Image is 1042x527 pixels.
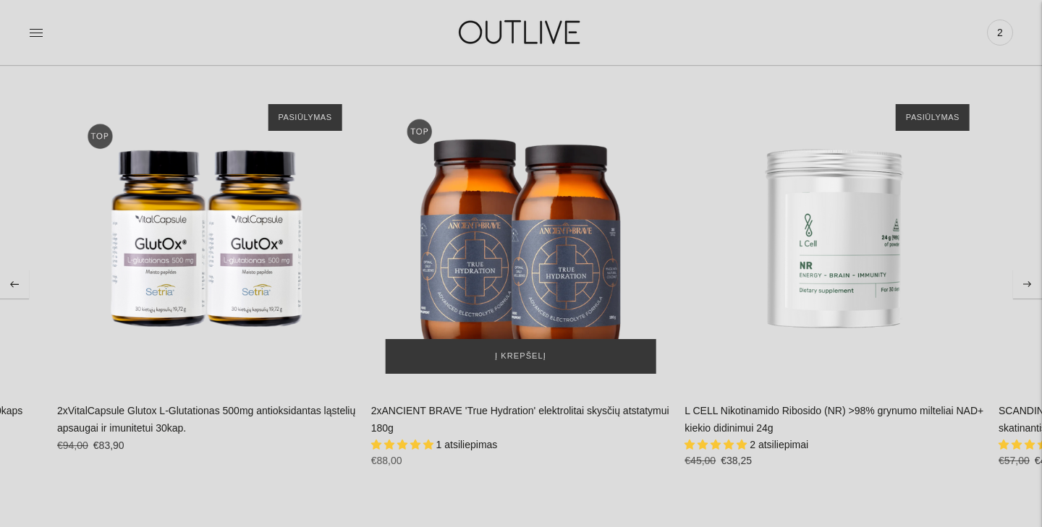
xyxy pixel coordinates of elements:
button: Move to next carousel slide [1013,270,1042,299]
span: 5.00 stars [685,439,750,450]
a: L CELL Nikotinamido Ribosido (NR) >98% grynumo milteliai NAD+ kiekio didinimui 24g [685,405,983,434]
a: 2xVitalCapsule Glutox L-Glutationas 500mg antioksidantas ląstelių apsaugai ir imunitetui 30kap. [57,405,355,434]
s: €94,00 [57,440,88,451]
span: €83,90 [93,440,124,451]
a: 2 [987,17,1013,48]
s: €45,00 [685,455,716,466]
span: €38,25 [721,455,752,466]
span: 5.00 stars [371,439,436,450]
span: Į krepšelį [495,349,546,364]
img: OUTLIVE [431,7,611,57]
span: €88,00 [371,455,402,466]
button: Į krepšelį [386,339,656,374]
s: €57,00 [999,455,1030,466]
a: 2xANCIENT BRAVE 'True Hydration' elektrolitai skysčių atstatymui 180g [371,90,671,389]
a: 2xVitalCapsule Glutox L-Glutationas 500mg antioksidantas ląstelių apsaugai ir imunitetui 30kap. [57,90,357,389]
a: 2xANCIENT BRAVE 'True Hydration' elektrolitai skysčių atstatymui 180g [371,405,669,434]
span: 1 atsiliepimas [436,439,498,450]
a: L CELL Nikotinamido Ribosido (NR) >98% grynumo milteliai NAD+ kiekio didinimui 24g [685,90,984,389]
span: 2 atsiliepimai [750,439,808,450]
span: 2 [990,22,1010,43]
